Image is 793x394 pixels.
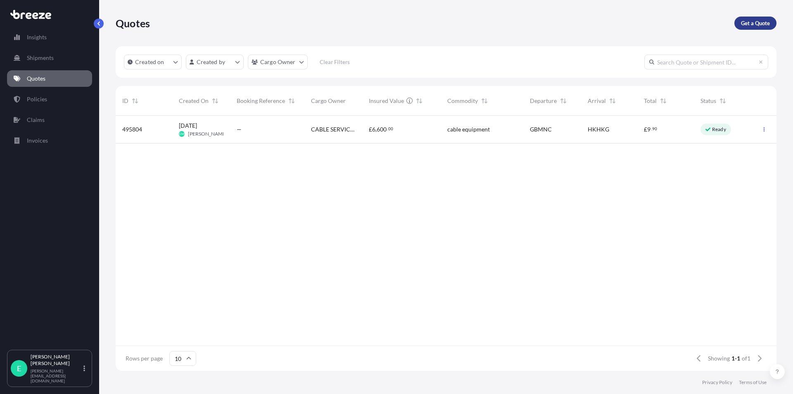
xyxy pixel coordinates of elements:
[27,74,45,83] p: Quotes
[312,55,358,69] button: Clear Filters
[708,354,730,363] span: Showing
[530,125,552,134] span: GBMNC
[414,96,424,106] button: Sort
[712,126,726,133] p: Ready
[644,55,768,69] input: Search Quote or Shipment ID...
[588,97,606,105] span: Arrival
[651,127,652,130] span: .
[186,55,244,69] button: createdBy Filter options
[197,58,226,66] p: Created by
[387,127,388,130] span: .
[702,379,732,386] a: Privacy Policy
[237,97,285,105] span: Booking Reference
[700,97,716,105] span: Status
[608,96,617,106] button: Sort
[377,127,387,132] span: 600
[7,112,92,128] a: Claims
[658,96,668,106] button: Sort
[7,50,92,66] a: Shipments
[369,97,404,105] span: Insured Value
[311,125,356,134] span: CABLE SERVICES
[480,96,489,106] button: Sort
[17,364,21,373] span: E
[375,127,377,132] span: ,
[734,17,776,30] a: Get a Quote
[122,125,142,134] span: 495804
[530,97,557,105] span: Departure
[320,58,350,66] p: Clear Filters
[179,130,184,138] span: EM
[644,97,657,105] span: Total
[369,127,372,132] span: £
[27,33,47,41] p: Insights
[7,132,92,149] a: Invoices
[179,122,197,130] span: [DATE]
[116,17,150,30] p: Quotes
[447,97,478,105] span: Commodity
[27,54,54,62] p: Shipments
[7,91,92,107] a: Policies
[644,127,647,132] span: £
[718,96,728,106] button: Sort
[124,55,182,69] button: createdOn Filter options
[731,354,740,363] span: 1-1
[27,116,45,124] p: Claims
[188,131,227,137] span: [PERSON_NAME]
[122,97,128,105] span: ID
[260,58,296,66] p: Cargo Owner
[372,127,375,132] span: 6
[447,125,490,134] span: cable equipment
[558,96,568,106] button: Sort
[248,55,308,69] button: cargoOwner Filter options
[647,127,651,132] span: 9
[588,125,609,134] span: HKHKG
[287,96,297,106] button: Sort
[237,125,242,134] span: —
[130,96,140,106] button: Sort
[311,97,346,105] span: Cargo Owner
[27,95,47,103] p: Policies
[179,97,209,105] span: Created On
[31,353,82,367] p: [PERSON_NAME] [PERSON_NAME]
[31,368,82,383] p: [PERSON_NAME][EMAIL_ADDRESS][DOMAIN_NAME]
[7,29,92,45] a: Insights
[126,354,163,363] span: Rows per page
[388,127,393,130] span: 00
[135,58,164,66] p: Created on
[741,19,770,27] p: Get a Quote
[7,70,92,87] a: Quotes
[652,127,657,130] span: 90
[210,96,220,106] button: Sort
[27,136,48,145] p: Invoices
[742,354,750,363] span: of 1
[739,379,767,386] a: Terms of Use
